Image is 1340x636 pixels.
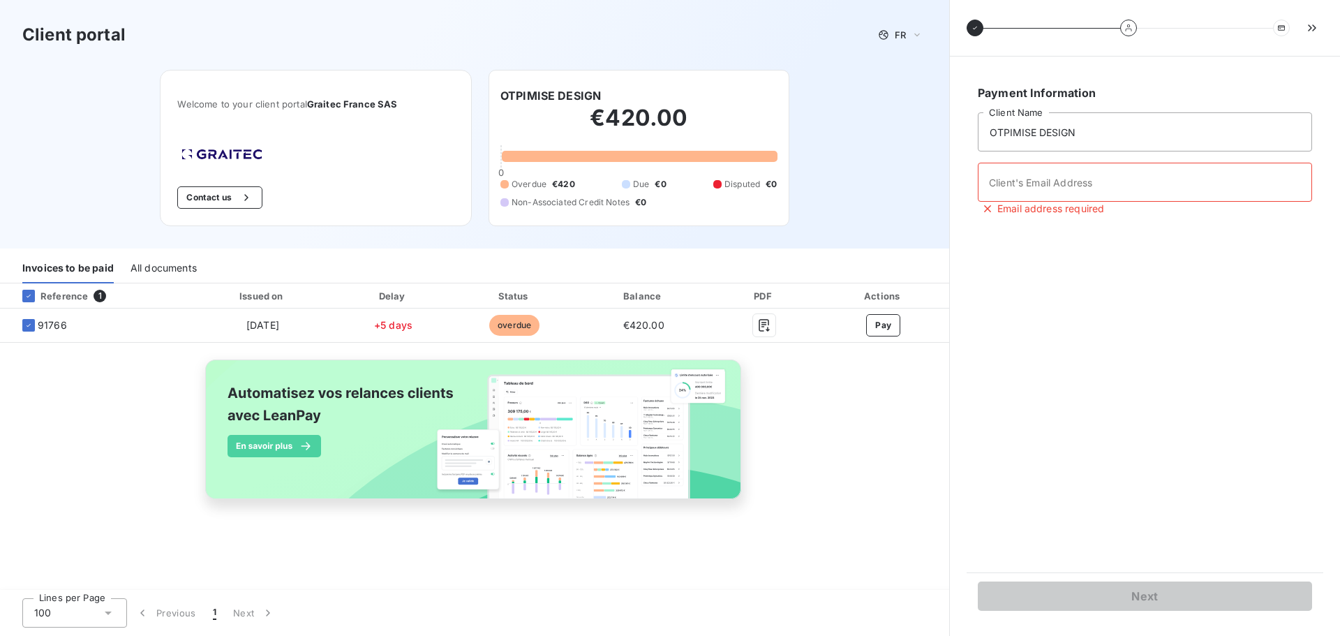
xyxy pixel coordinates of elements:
[22,254,114,283] div: Invoices to be paid
[498,167,504,178] span: 0
[820,289,946,303] div: Actions
[633,178,649,191] span: Due
[766,178,777,191] span: €0
[997,202,1104,216] span: Email address required
[246,319,279,331] span: [DATE]
[11,290,88,302] div: Reference
[635,196,646,209] span: €0
[34,606,51,620] span: 100
[22,22,126,47] h3: Client portal
[337,289,450,303] div: Delay
[177,186,262,209] button: Contact us
[512,196,630,209] span: Non-Associated Credit Notes
[38,318,67,332] span: 91766
[307,98,398,110] span: Graitec France SAS
[866,314,900,337] button: Pay
[512,178,546,191] span: Overdue
[374,319,412,331] span: +5 days
[213,606,216,620] span: 1
[489,315,539,336] span: overdue
[204,598,225,628] button: 1
[194,289,331,303] div: Issued on
[552,178,575,191] span: €420
[193,351,757,523] img: banner
[177,145,267,164] img: Company logo
[456,289,574,303] div: Status
[131,254,197,283] div: All documents
[978,84,1312,101] h6: Payment Information
[978,163,1312,202] input: placeholder
[177,98,454,110] span: Welcome to your client portal
[978,112,1312,151] input: placeholder
[724,178,760,191] span: Disputed
[623,319,664,331] span: €420.00
[127,598,204,628] button: Previous
[579,289,708,303] div: Balance
[500,87,601,104] h6: OTPIMISE DESIGN
[895,29,906,40] span: FR
[978,582,1312,611] button: Next
[225,598,283,628] button: Next
[500,104,777,146] h2: €420.00
[714,289,815,303] div: PDF
[94,290,106,302] span: 1
[655,178,666,191] span: €0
